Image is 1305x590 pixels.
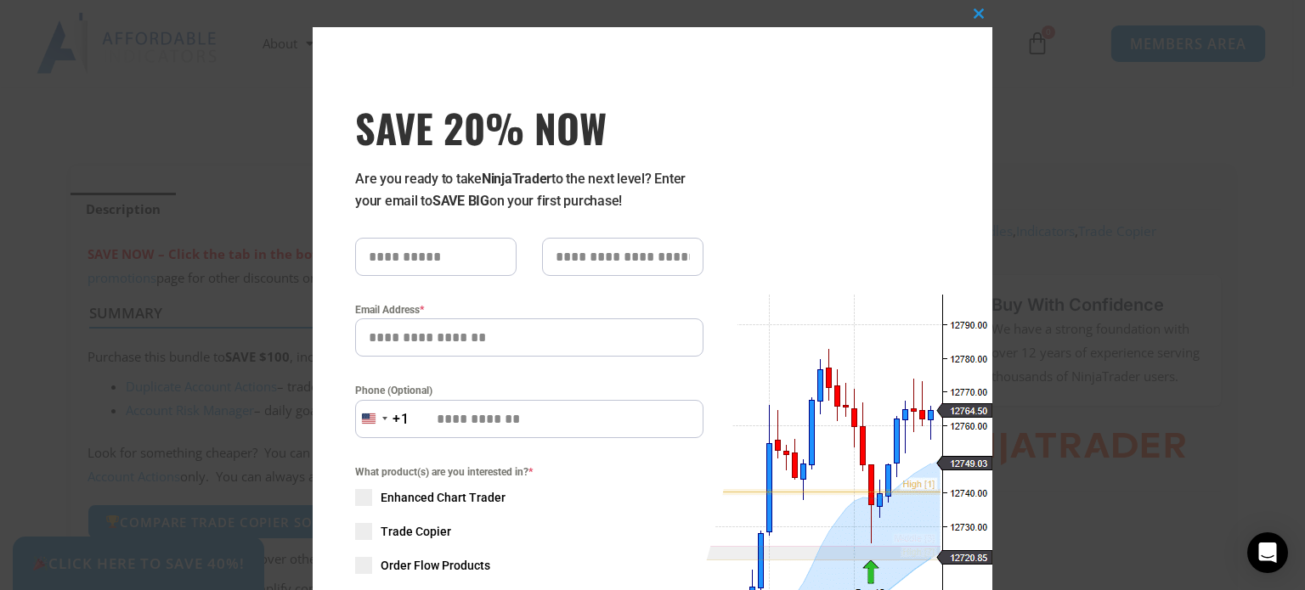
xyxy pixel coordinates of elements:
label: Order Flow Products [355,557,703,574]
label: Phone (Optional) [355,382,703,399]
strong: NinjaTrader [482,171,551,187]
span: Trade Copier [381,523,451,540]
span: Order Flow Products [381,557,490,574]
label: Trade Copier [355,523,703,540]
label: Email Address [355,301,703,318]
p: Are you ready to take to the next level? Enter your email to on your first purchase! [355,168,703,212]
h3: SAVE 20% NOW [355,104,703,151]
strong: SAVE BIG [432,193,489,209]
div: Open Intercom Messenger [1247,532,1288,573]
button: Selected country [355,400,410,438]
span: Enhanced Chart Trader [381,489,506,506]
span: What product(s) are you interested in? [355,464,703,480]
label: Enhanced Chart Trader [355,489,703,506]
div: +1 [393,408,410,430]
